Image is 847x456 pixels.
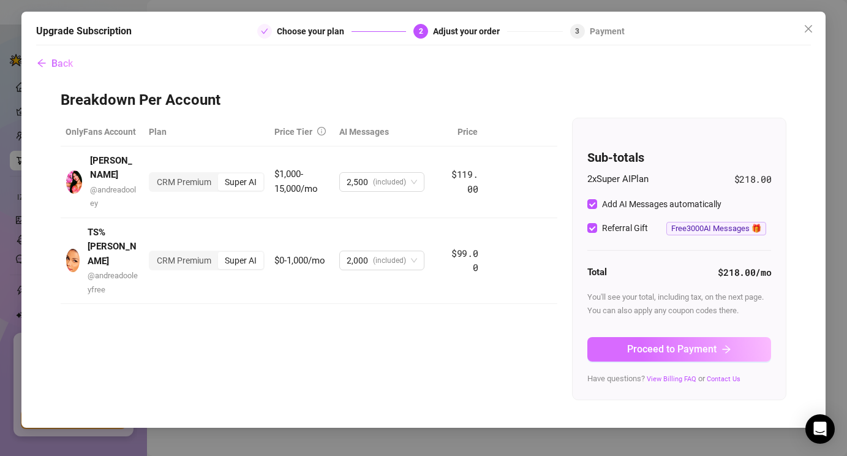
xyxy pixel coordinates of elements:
[627,343,717,355] span: Proceed to Payment
[587,149,771,166] h4: Sub-totals
[597,221,653,235] span: Referral Gift
[443,118,483,146] th: Price
[88,227,137,267] strong: TS%[PERSON_NAME]
[150,252,218,269] div: CRM Premium
[373,251,406,270] span: (included)
[51,58,73,69] span: Back
[587,374,740,383] span: Have questions? or
[88,271,138,294] span: @ andreadooleyfree
[61,91,787,110] h3: Breakdown Per Account
[317,127,326,135] span: info-circle
[144,118,269,146] th: Plan
[707,375,740,383] a: Contact Us
[799,24,818,34] span: Close
[587,337,771,362] button: Proceed to Paymentarrow-right
[218,173,263,191] div: Super AI
[451,168,478,195] span: $119.00
[90,185,136,208] span: @ andreadooley
[347,251,368,270] span: 2,000
[451,247,478,274] span: $99.00
[433,24,507,39] div: Adjust your order
[575,27,579,36] span: 3
[66,249,80,272] img: avatar.jpg
[261,28,268,35] span: check
[274,169,318,194] span: $1,000-15,000/mo
[718,266,771,278] strong: $218.00 /mo
[804,24,813,34] span: close
[61,118,144,146] th: OnlyFans Account
[66,170,82,194] img: avatar.jpg
[90,155,132,181] strong: [PERSON_NAME]
[274,127,312,137] span: Price Tier
[36,24,132,39] h5: Upgrade Subscription
[149,251,265,270] div: segmented control
[36,51,73,76] button: Back
[373,173,406,191] span: (included)
[218,252,263,269] div: Super AI
[587,172,649,187] span: 2 x Super AI Plan
[602,197,721,211] div: Add AI Messages automatically
[805,414,835,444] div: Open Intercom Messenger
[721,344,731,354] span: arrow-right
[647,375,696,383] a: View Billing FAQ
[274,255,325,266] span: $0-1,000/mo
[347,173,368,191] span: 2,500
[666,222,766,235] span: Free 3000 AI Messages 🎁
[419,27,423,36] span: 2
[799,19,818,39] button: Close
[37,58,47,68] span: arrow-left
[587,292,764,315] span: You'll see your total, including tax, on the next page. You can also apply any coupon codes there.
[590,24,625,39] div: Payment
[149,172,265,192] div: segmented control
[150,173,218,191] div: CRM Premium
[734,172,772,187] span: $218.00
[587,267,607,278] strong: Total
[334,118,442,146] th: AI Messages
[277,24,352,39] div: Choose your plan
